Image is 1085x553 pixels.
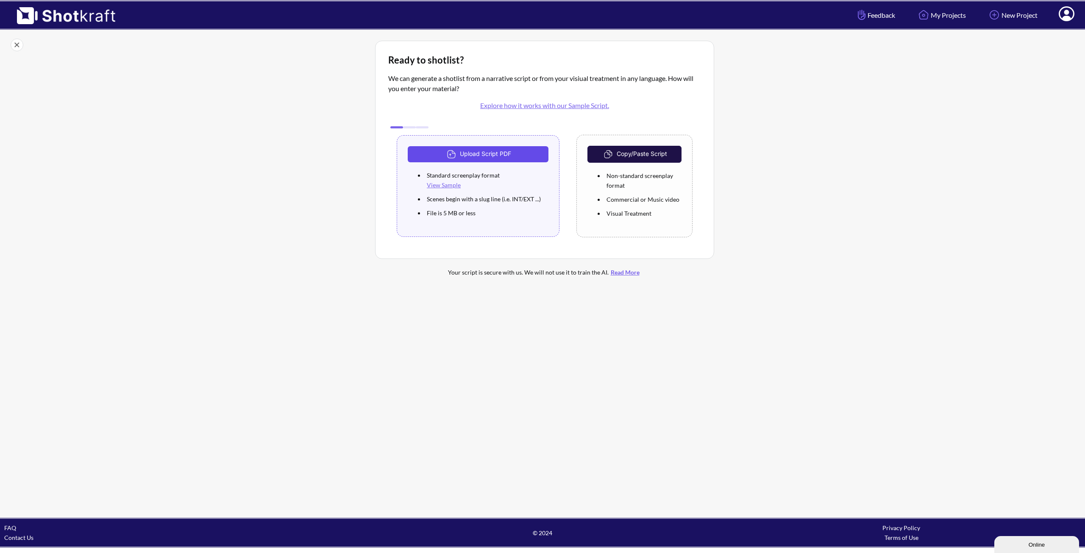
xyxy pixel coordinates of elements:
[4,524,16,531] a: FAQ
[445,148,460,161] img: Upload Icon
[981,4,1044,26] a: New Project
[388,73,701,117] p: We can generate a shotlist from a narrative script or from your visiual treatment in any language...
[609,269,642,276] a: Read More
[856,8,868,22] img: Hand Icon
[409,267,680,277] div: Your script is secure with us. We will not use it to train the AI.
[916,8,931,22] img: Home Icon
[4,534,33,541] a: Contact Us
[604,192,682,206] li: Commercial or Music video
[363,528,722,538] span: © 2024
[604,206,682,220] li: Visual Treatment
[480,101,609,109] a: Explore how it works with our Sample Script.
[425,206,548,220] li: File is 5 MB or less
[427,181,461,189] a: View Sample
[587,146,682,163] button: Copy/Paste Script
[11,39,23,51] img: Close Icon
[425,192,548,206] li: Scenes begin with a slug line (i.e. INT/EXT ...)
[388,54,701,67] div: Ready to shotlist?
[910,4,972,26] a: My Projects
[604,169,682,192] li: Non-standard screenplay format
[722,523,1081,533] div: Privacy Policy
[722,533,1081,542] div: Terms of Use
[994,534,1081,553] iframe: chat widget
[408,146,548,162] button: Upload Script PDF
[425,168,548,192] li: Standard screenplay format
[987,8,1002,22] img: Add Icon
[856,10,895,20] span: Feedback
[602,148,617,161] img: CopyAndPaste Icon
